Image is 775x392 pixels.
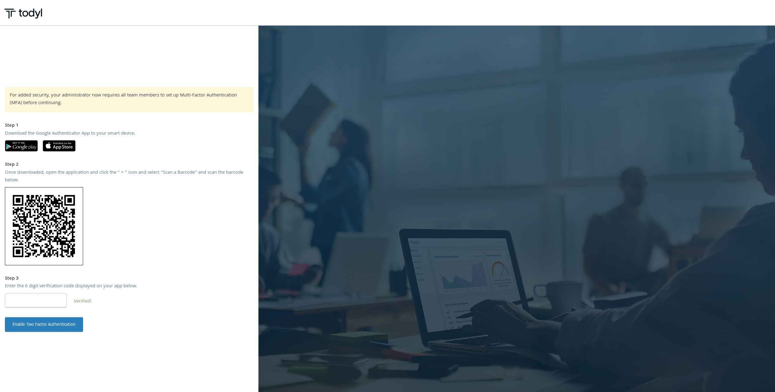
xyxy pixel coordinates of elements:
[5,130,254,138] div: Download the Google Authenticator App to your smart device.
[5,317,83,332] button: Enable Two Factor Authentication
[5,283,254,291] div: Enter the 6 digit verification code displayed on your app below.
[5,275,19,283] strong: Step 3
[5,161,19,169] strong: Step 2
[5,187,83,265] img: qNL1u9alo68AAAAASUVORK5CYII=
[43,140,75,151] img: apple-app-store.svg
[10,92,249,107] div: For added security, your administrator now requires all team members to set up Multi-Factor Authe...
[74,298,92,306] span: Verified!
[5,169,254,185] div: Once downloaded, open the application and click the “ + “ icon and select “Scan a Barcode” and sc...
[4,6,42,19] img: todyl-logo-dark.svg
[5,122,19,130] strong: Step 1
[5,140,38,151] img: google-play.svg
